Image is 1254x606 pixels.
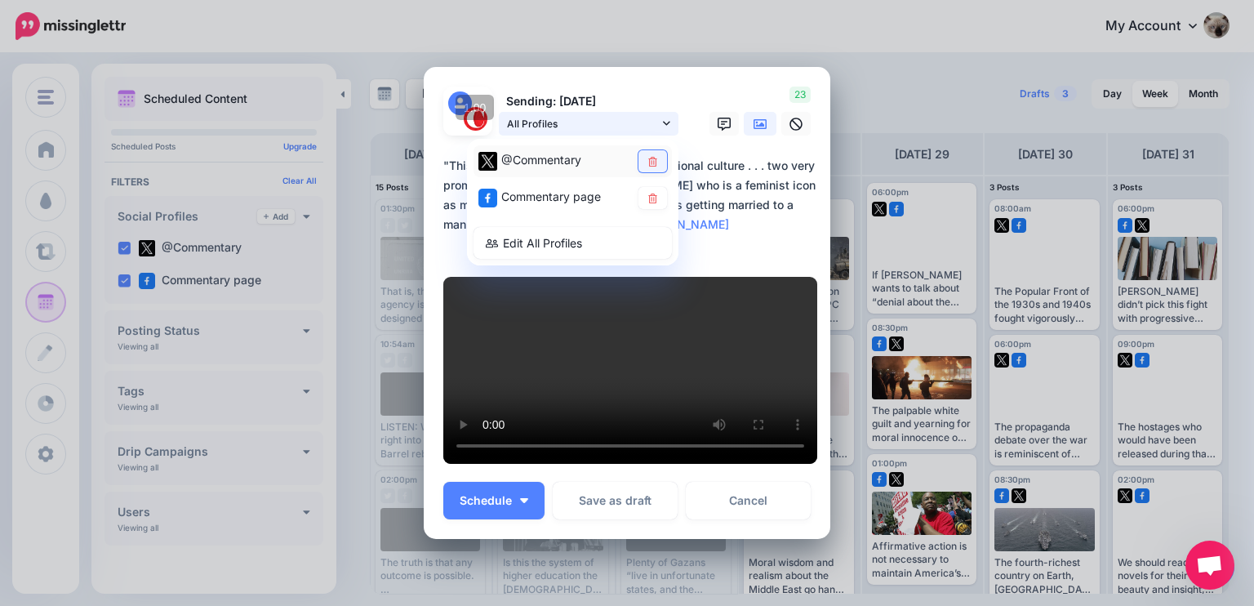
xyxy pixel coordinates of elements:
[443,156,819,234] div: "This is another sign of the revival of traditional culture . . . two very prominent people, incl...
[789,87,811,103] span: 23
[501,189,601,203] span: Commentary page
[448,91,472,115] img: user_default_image.png
[499,112,678,136] a: All Profiles
[501,153,581,167] span: @Commentary
[460,495,512,506] span: Schedule
[443,482,545,519] button: Schedule
[474,227,672,259] a: Edit All Profiles
[499,92,678,111] p: Sending: [DATE]
[686,482,811,519] a: Cancel
[553,482,678,519] button: Save as draft
[478,152,497,171] img: twitter-square.png
[507,115,659,132] span: All Profiles
[520,498,528,503] img: arrow-down-white.png
[478,189,497,207] img: facebook-square.png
